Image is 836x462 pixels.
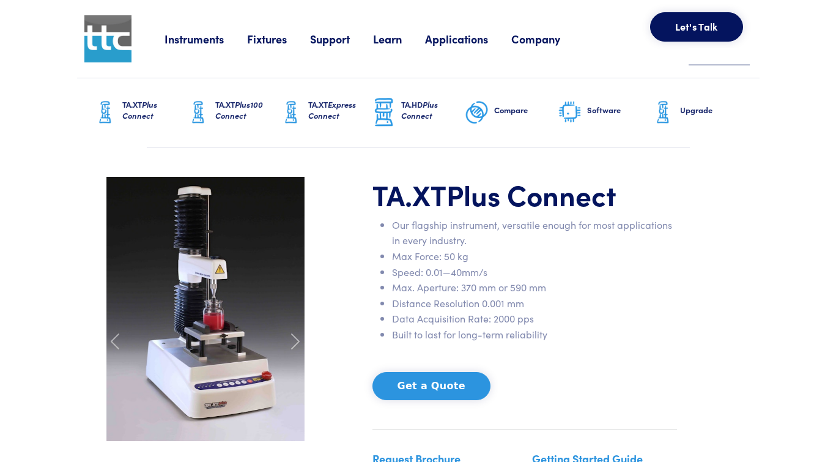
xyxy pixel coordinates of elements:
a: Compare [465,78,558,147]
img: ta-xt-graphic.png [93,97,117,128]
a: Applications [425,31,511,47]
img: software-graphic.png [558,100,582,125]
a: TA.XTPlus Connect [93,78,186,147]
li: Speed: 0.01—40mm/s [392,264,677,280]
a: Fixtures [247,31,310,47]
li: Distance Resolution 0.001 mm [392,296,677,311]
a: TA.XTExpress Connect [279,78,372,147]
li: Built to last for long-term reliability [392,327,677,343]
img: carousel-ta-xt-plus-bloom.jpg [106,177,305,441]
li: Data Acquisition Rate: 2000 pps [392,311,677,327]
span: Plus Connect [122,99,157,121]
a: TA.XTPlus100 Connect [186,78,279,147]
span: Express Connect [308,99,356,121]
span: Plus Connect [446,174,616,214]
li: Our flagship instrument, versatile enough for most applications in every industry. [392,217,677,248]
a: Software [558,78,651,147]
img: compare-graphic.png [465,97,489,128]
a: Instruments [165,31,247,47]
img: ta-xt-graphic.png [651,97,675,128]
li: Max. Aperture: 370 mm or 590 mm [392,280,677,296]
img: ta-hd-graphic.png [372,97,396,129]
h6: TA.HD [401,99,465,121]
h6: TA.XT [308,99,372,121]
img: ta-xt-graphic.png [279,97,303,128]
img: ta-xt-graphic.png [186,97,210,128]
img: ttc_logo_1x1_v1.0.png [84,15,131,62]
h6: Software [587,105,651,116]
h6: TA.XT [215,99,279,121]
a: Support [310,31,373,47]
span: Plus100 Connect [215,99,263,121]
a: Company [511,31,583,47]
span: Plus Connect [401,99,438,121]
button: Let's Talk [650,12,743,42]
h6: Compare [494,105,558,116]
li: Max Force: 50 kg [392,248,677,264]
h1: TA.XT [372,177,677,212]
h6: Upgrade [680,105,744,116]
a: TA.HDPlus Connect [372,78,465,147]
a: Upgrade [651,78,744,147]
a: Learn [373,31,425,47]
h6: TA.XT [122,99,186,121]
button: Get a Quote [372,372,490,400]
